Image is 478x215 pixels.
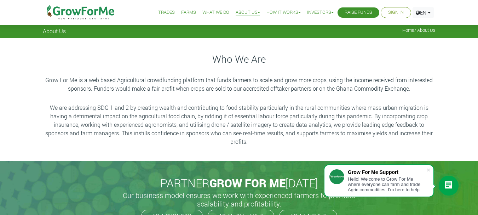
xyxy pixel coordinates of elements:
div: Hello! Welcome to Grow For Me where everyone can farm and trade Agric commodities. I'm here to help. [348,176,426,192]
span: / About Us [402,28,436,33]
a: Trades [158,9,175,16]
a: Raise Funds [345,9,372,16]
h3: Who We Are [44,53,434,65]
h5: Our business model ensures we work with experienced farmers to promote scalability and profitabil... [115,191,363,208]
a: About Us [236,9,260,16]
a: Sign In [388,9,404,16]
a: Farms [181,9,196,16]
span: About Us [43,28,66,34]
a: Home [402,27,414,33]
span: GROW FOR ME [209,175,286,191]
p: Grow For Me is a web based Agricultural crowdfunding platform that funds farmers to scale and gro... [44,76,434,93]
p: We are addressing SDG 1 and 2 by creating wealth and contributing to food stability particularly ... [44,103,434,146]
a: What We Do [202,9,229,16]
a: EN [413,7,434,18]
a: Investors [307,9,334,16]
a: How it Works [266,9,301,16]
div: Grow For Me Support [348,169,426,175]
h2: PARTNER [DATE] [46,176,433,190]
